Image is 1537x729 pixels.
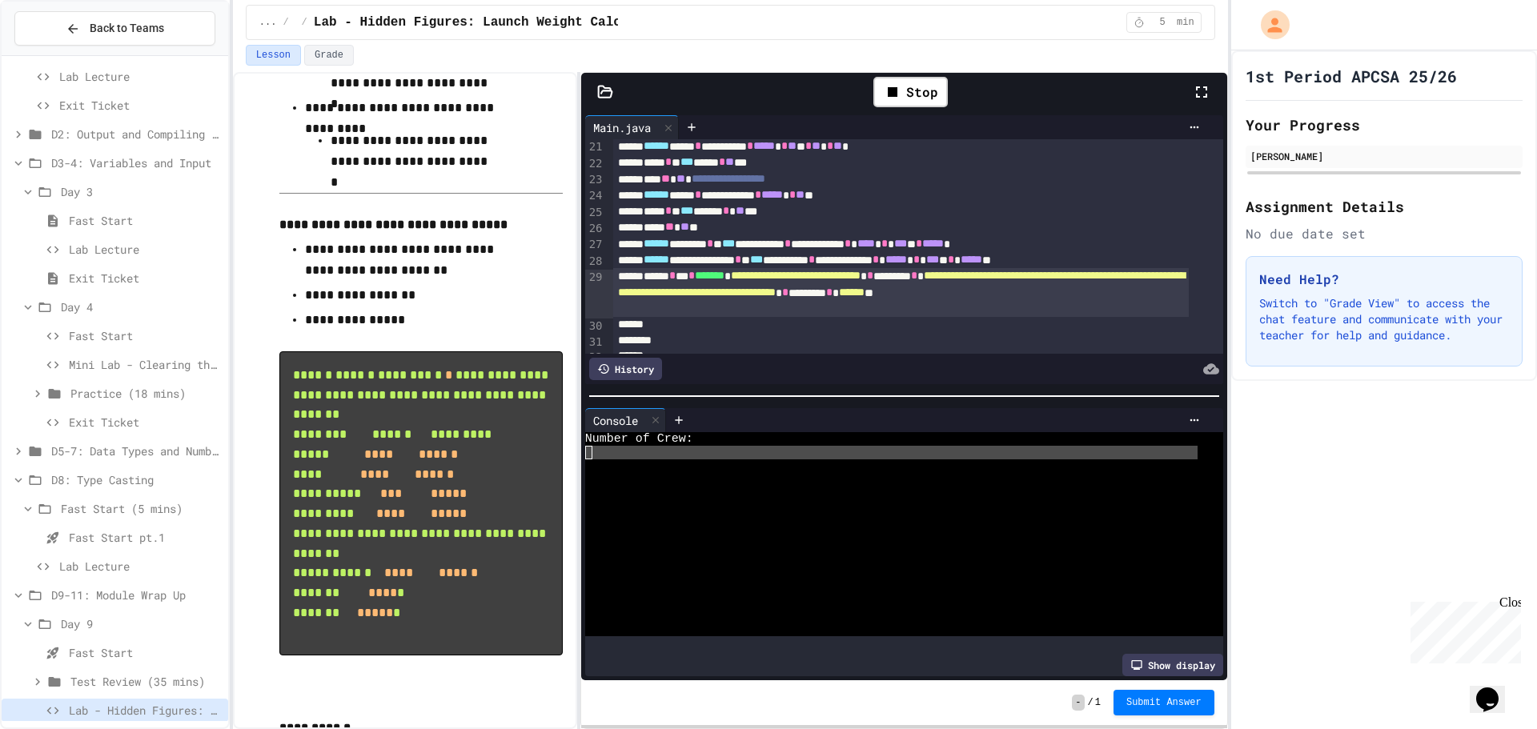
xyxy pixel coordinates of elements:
[69,702,222,719] span: Lab - Hidden Figures: Launch Weight Calculator
[59,558,222,575] span: Lab Lecture
[1246,114,1523,136] h2: Your Progress
[283,16,288,29] span: /
[1122,654,1223,676] div: Show display
[1250,149,1518,163] div: [PERSON_NAME]
[585,139,605,155] div: 21
[585,432,693,446] span: Number of Crew:
[585,254,605,270] div: 28
[314,13,668,32] span: Lab - Hidden Figures: Launch Weight Calculator
[585,350,605,366] div: 32
[70,673,222,690] span: Test Review (35 mins)
[69,241,222,258] span: Lab Lecture
[1088,696,1094,709] span: /
[1259,295,1509,343] p: Switch to "Grade View" to access the chat feature and communicate with your teacher for help and ...
[69,327,222,344] span: Fast Start
[304,45,354,66] button: Grade
[1470,665,1521,713] iframe: chat widget
[246,45,301,66] button: Lesson
[61,298,222,315] span: Day 4
[1095,696,1101,709] span: 1
[1244,6,1294,43] div: My Account
[873,77,948,107] div: Stop
[1259,270,1509,289] h3: Need Help?
[14,11,215,46] button: Back to Teams
[69,529,222,546] span: Fast Start pt.1
[1072,695,1084,711] span: -
[69,212,222,229] span: Fast Start
[6,6,110,102] div: Chat with us now!Close
[69,356,222,373] span: Mini Lab - Clearing the Input Buffer
[585,172,605,188] div: 23
[1246,224,1523,243] div: No due date set
[302,16,307,29] span: /
[69,270,222,286] span: Exit Ticket
[61,500,222,517] span: Fast Start (5 mins)
[259,16,277,29] span: ...
[1126,696,1202,709] span: Submit Answer
[51,587,222,603] span: D9-11: Module Wrap Up
[69,644,222,661] span: Fast Start
[51,471,222,488] span: D8: Type Casting
[59,68,222,85] span: Lab Lecture
[585,156,605,172] div: 22
[585,237,605,253] div: 27
[70,385,222,402] span: Practice (18 mins)
[51,154,222,171] span: D3-4: Variables and Input
[51,443,222,459] span: D5-7: Data Types and Number Calculations
[61,183,222,200] span: Day 3
[90,20,164,37] span: Back to Teams
[1177,16,1194,29] span: min
[585,205,605,221] div: 25
[585,334,605,350] div: 31
[585,115,679,139] div: Main.java
[1114,690,1214,715] button: Submit Answer
[1150,16,1175,29] span: 5
[585,318,605,334] div: 30
[585,270,605,318] div: 29
[59,97,222,114] span: Exit Ticket
[585,408,666,432] div: Console
[585,412,646,429] div: Console
[585,221,605,237] div: 26
[51,126,222,142] span: D2: Output and Compiling Code
[1246,65,1457,87] h1: 1st Period APCSA 25/26
[589,358,662,380] div: History
[585,119,659,136] div: Main.java
[69,414,222,431] span: Exit Ticket
[61,615,222,632] span: Day 9
[585,188,605,204] div: 24
[1404,595,1521,663] iframe: chat widget
[1246,195,1523,218] h2: Assignment Details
